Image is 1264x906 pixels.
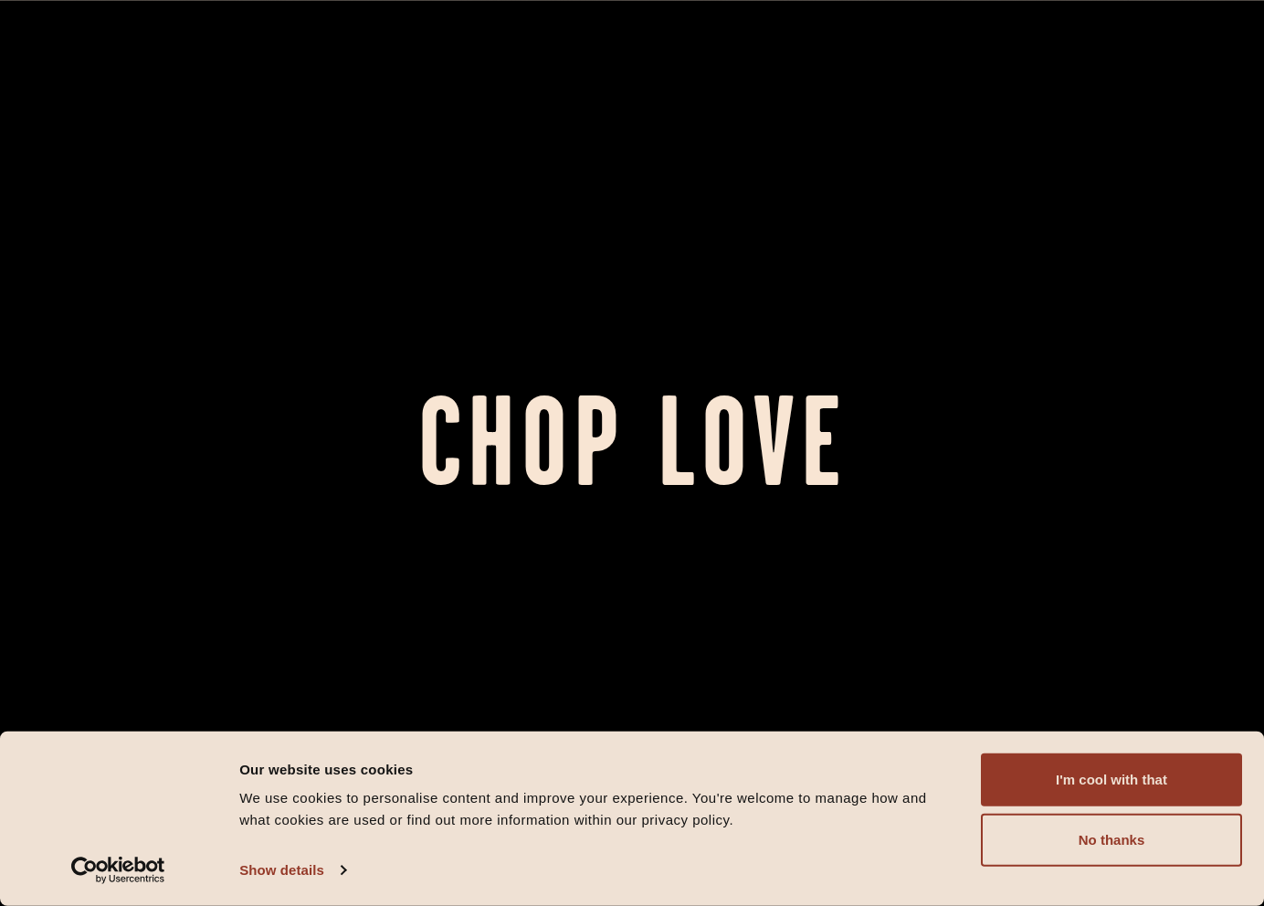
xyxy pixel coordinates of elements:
[38,857,198,884] a: Usercentrics Cookiebot - opens in a new window
[981,814,1242,867] button: No thanks
[239,787,960,831] div: We use cookies to personalise content and improve your experience. You're welcome to manage how a...
[239,758,960,780] div: Our website uses cookies
[239,857,345,884] a: Show details
[981,753,1242,806] button: I'm cool with that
